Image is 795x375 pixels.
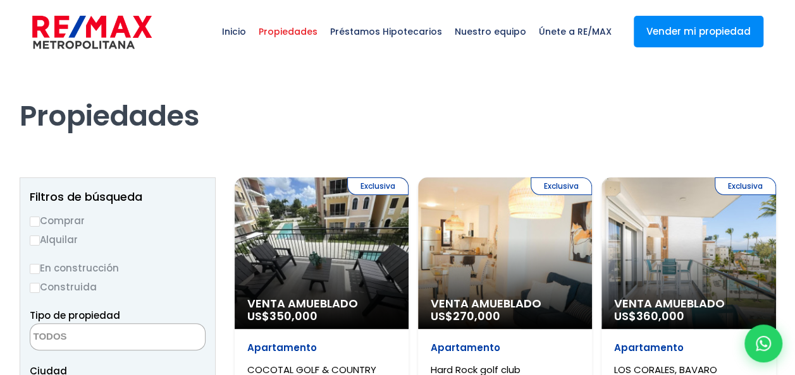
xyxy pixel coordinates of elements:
span: 350,000 [269,308,317,324]
span: Nuestro equipo [448,13,533,51]
label: Alquilar [30,232,206,247]
textarea: Search [30,324,153,351]
a: Vender mi propiedad [634,16,763,47]
span: US$ [431,308,500,324]
input: En construcción [30,264,40,274]
p: Apartamento [614,342,763,354]
span: US$ [247,308,317,324]
span: Exclusiva [347,177,409,195]
p: Apartamento [247,342,396,354]
span: Préstamos Hipotecarios [324,13,448,51]
span: Venta Amueblado [431,297,579,310]
span: US$ [614,308,684,324]
span: Venta Amueblado [614,297,763,310]
label: Construida [30,279,206,295]
label: En construcción [30,260,206,276]
h1: Propiedades [20,64,776,133]
span: 360,000 [636,308,684,324]
h2: Filtros de búsqueda [30,191,206,203]
input: Comprar [30,217,40,227]
span: Inicio [216,13,252,51]
span: Exclusiva [715,177,776,195]
img: remax-metropolitana-logo [32,13,152,51]
input: Construida [30,283,40,293]
label: Comprar [30,213,206,229]
span: Propiedades [252,13,324,51]
input: Alquilar [30,235,40,246]
span: Tipo de propiedad [30,309,120,322]
span: 270,000 [453,308,500,324]
p: Apartamento [431,342,579,354]
span: Exclusiva [531,177,592,195]
span: Únete a RE/MAX [533,13,618,51]
span: Venta Amueblado [247,297,396,310]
